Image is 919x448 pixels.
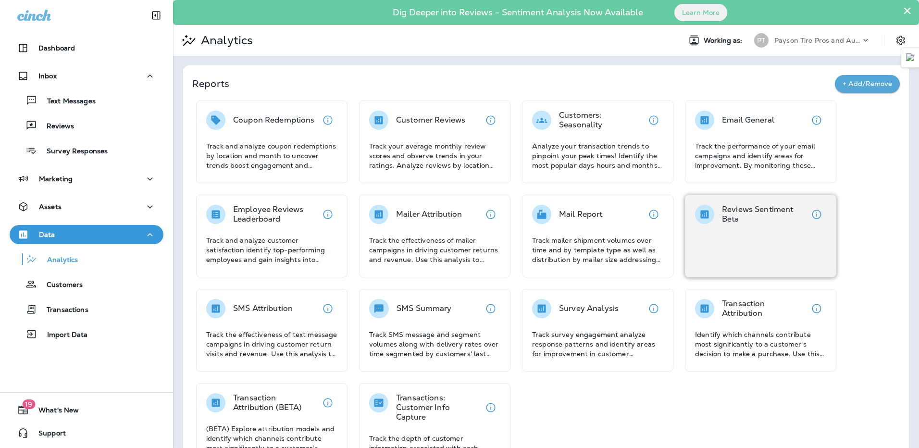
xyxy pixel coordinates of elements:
[197,33,253,48] p: Analytics
[10,324,163,344] button: Import Data
[559,210,603,219] p: Mail Report
[37,281,83,290] p: Customers
[754,33,769,48] div: PT
[29,406,79,418] span: What's New
[722,205,807,224] p: Reviews Sentiment Beta
[318,111,337,130] button: View details
[695,330,826,359] p: Identify which channels contribute most significantly to a customer's decision to make a purchase...
[10,66,163,86] button: Inbox
[22,399,35,409] span: 19
[206,330,337,359] p: Track the effectiveness of text message campaigns in driving customer return visits and revenue. ...
[481,299,500,318] button: View details
[532,141,663,170] p: Analyze your transaction trends to pinpoint your peak times! Identify the most popular days hours...
[559,304,619,313] p: Survey Analysis
[644,111,663,130] button: View details
[532,330,663,359] p: Track survey engagement analyze response patterns and identify areas for improvement in customer ...
[892,32,909,49] button: Settings
[37,122,74,131] p: Reviews
[10,38,163,58] button: Dashboard
[206,141,337,170] p: Track and analyze coupon redemptions by location and month to uncover trends boost engagement and...
[37,331,88,340] p: Import Data
[396,115,465,125] p: Customer Reviews
[233,393,318,412] p: Transaction Attribution (BETA)
[10,249,163,269] button: Analytics
[396,210,462,219] p: Mailer Attribution
[10,299,163,319] button: Transactions
[10,197,163,216] button: Assets
[206,236,337,264] p: Track and analyze customer satisfaction identify top-performing employees and gain insights into ...
[10,423,163,443] button: Support
[10,400,163,420] button: 19What's New
[10,140,163,161] button: Survey Responses
[39,203,62,211] p: Assets
[807,205,826,224] button: View details
[369,330,500,359] p: Track SMS message and segment volumes along with delivery rates over time segmented by customers'...
[10,274,163,294] button: Customers
[318,299,337,318] button: View details
[674,4,727,21] button: Learn More
[644,205,663,224] button: View details
[10,90,163,111] button: Text Messages
[37,147,108,156] p: Survey Responses
[365,11,671,14] p: Dig Deeper into Reviews - Sentiment Analysis Now Available
[10,225,163,244] button: Data
[10,115,163,136] button: Reviews
[233,115,315,125] p: Coupon Redemptions
[481,398,500,417] button: View details
[10,169,163,188] button: Marketing
[481,111,500,130] button: View details
[807,111,826,130] button: View details
[704,37,745,45] span: Working as:
[37,306,88,315] p: Transactions
[318,393,337,412] button: View details
[39,231,55,238] p: Data
[774,37,861,44] p: Payson Tire Pros and Automotive
[807,299,826,318] button: View details
[318,205,337,224] button: View details
[397,304,452,313] p: SMS Summary
[644,299,663,318] button: View details
[722,115,774,125] p: Email General
[39,175,73,183] p: Marketing
[532,236,663,264] p: Track mailer shipment volumes over time and by template type as well as distribution by mailer si...
[37,97,96,106] p: Text Messages
[38,44,75,52] p: Dashboard
[369,141,500,170] p: Track your average monthly review scores and observe trends in your ratings. Analyze reviews by l...
[396,393,481,422] p: Transactions: Customer Info Capture
[233,205,318,224] p: Employee Reviews Leaderboard
[559,111,644,130] p: Customers: Seasonality
[695,141,826,170] p: Track the performance of your email campaigns and identify areas for improvement. By monitoring t...
[192,77,835,90] p: Reports
[38,72,57,80] p: Inbox
[906,53,915,62] img: Detect Auto
[233,304,293,313] p: SMS Attribution
[37,256,78,265] p: Analytics
[903,3,912,18] button: Close
[835,75,900,93] button: + Add/Remove
[29,429,66,441] span: Support
[722,299,807,318] p: Transaction Attribution
[143,6,170,25] button: Collapse Sidebar
[369,236,500,264] p: Track the effectiveness of mailer campaigns in driving customer returns and revenue. Use this ana...
[481,205,500,224] button: View details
